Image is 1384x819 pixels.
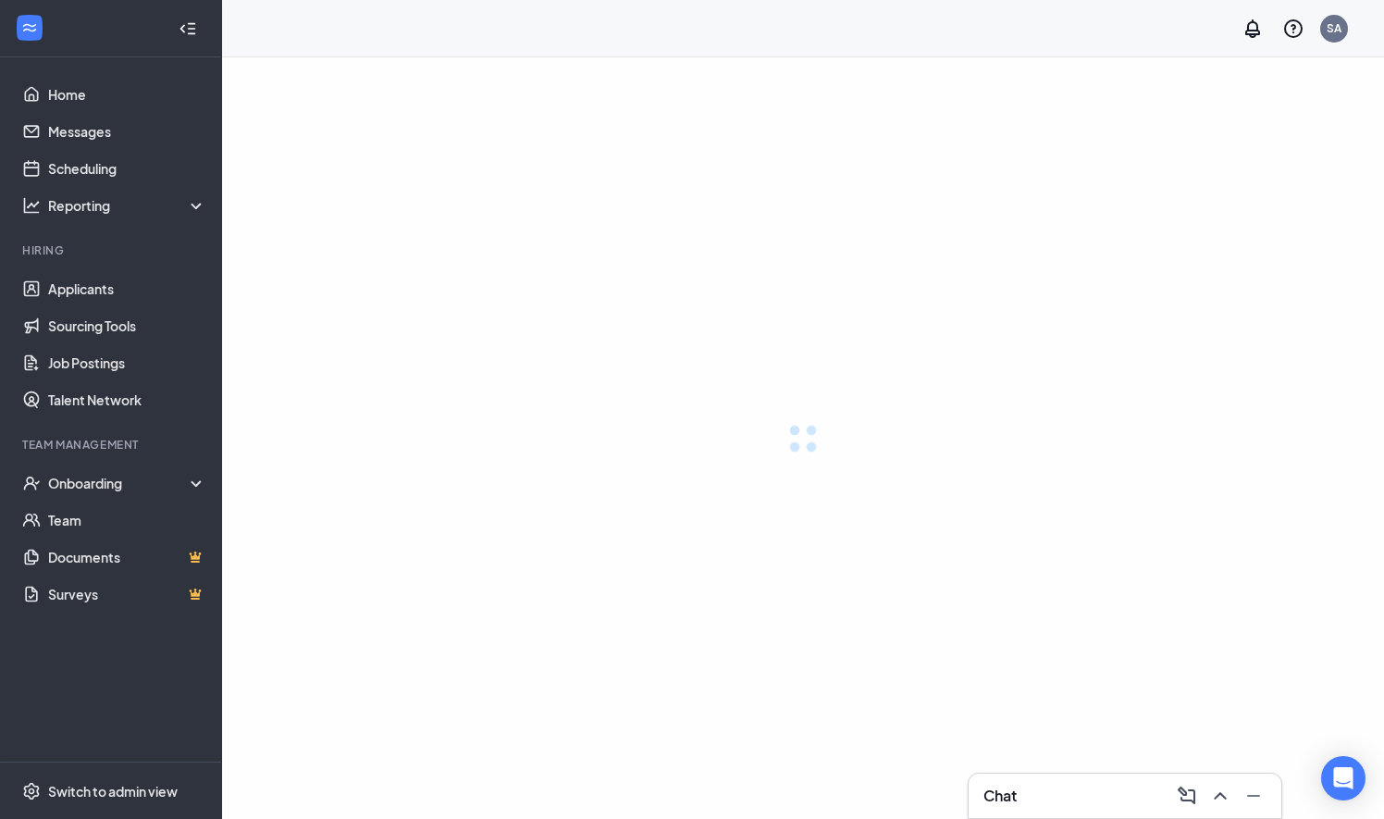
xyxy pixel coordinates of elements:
[48,196,207,215] div: Reporting
[22,474,41,492] svg: UserCheck
[22,196,41,215] svg: Analysis
[1204,781,1233,811] button: ChevronUp
[48,270,206,307] a: Applicants
[1321,756,1365,800] div: Open Intercom Messenger
[1209,785,1231,807] svg: ChevronUp
[22,242,203,258] div: Hiring
[48,539,206,576] a: DocumentsCrown
[48,474,207,492] div: Onboarding
[22,437,203,453] div: Team Management
[48,381,206,418] a: Talent Network
[1237,781,1267,811] button: Minimize
[1242,785,1265,807] svg: Minimize
[1242,18,1264,40] svg: Notifications
[48,344,206,381] a: Job Postings
[48,502,206,539] a: Team
[22,782,41,800] svg: Settings
[48,782,178,800] div: Switch to admin view
[1327,20,1341,36] div: SA
[48,76,206,113] a: Home
[48,150,206,187] a: Scheduling
[179,19,197,38] svg: Collapse
[48,113,206,150] a: Messages
[48,307,206,344] a: Sourcing Tools
[1170,781,1200,811] button: ComposeMessage
[20,19,39,37] svg: WorkstreamLogo
[1176,785,1198,807] svg: ComposeMessage
[48,576,206,613] a: SurveysCrown
[1282,18,1304,40] svg: QuestionInfo
[983,786,1017,806] h3: Chat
